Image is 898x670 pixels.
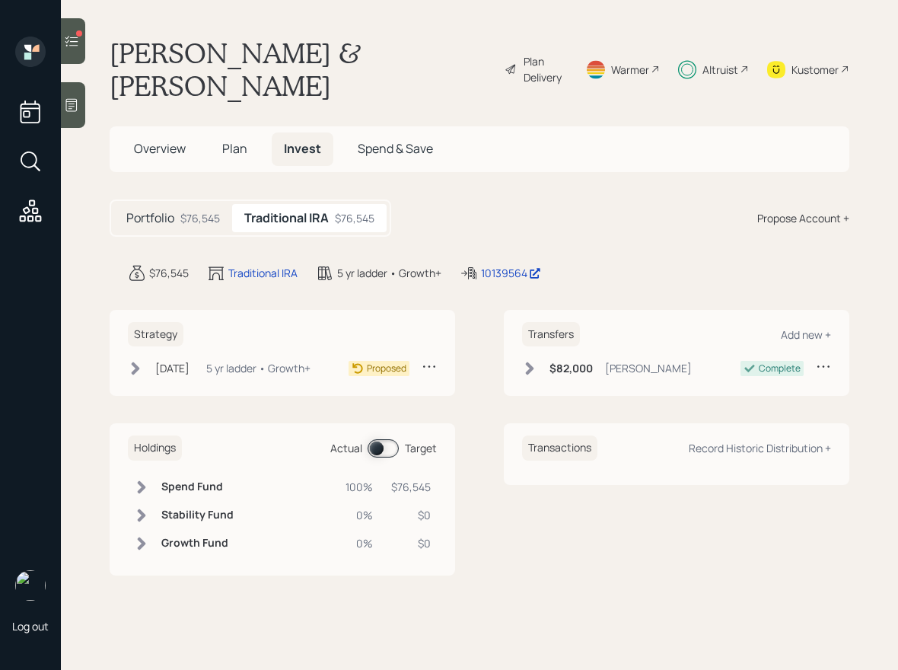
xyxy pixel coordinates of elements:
span: Overview [134,140,186,157]
h6: Growth Fund [161,537,234,550]
div: Propose Account + [757,210,849,226]
div: [DATE] [155,360,189,376]
div: $76,545 [149,265,189,281]
div: Warmer [611,62,649,78]
div: Record Historic Distribution + [689,441,831,455]
div: [PERSON_NAME] [605,360,692,376]
div: Complete [759,362,801,375]
img: hunter_neumayer.jpg [15,570,46,601]
h6: Stability Fund [161,509,234,522]
div: 0% [346,535,373,551]
h6: Transfers [522,322,580,347]
div: Altruist [702,62,738,78]
h6: Strategy [128,322,183,347]
div: $76,545 [391,479,431,495]
div: 0% [346,507,373,523]
h5: Traditional IRA [244,211,329,225]
div: Traditional IRA [228,265,298,281]
h1: [PERSON_NAME] & [PERSON_NAME] [110,37,492,102]
span: Plan [222,140,247,157]
h6: Transactions [522,435,597,461]
div: $0 [391,535,431,551]
span: Invest [284,140,321,157]
span: Spend & Save [358,140,433,157]
div: Log out [12,619,49,633]
div: Proposed [367,362,406,375]
div: 100% [346,479,373,495]
div: 10139564 [481,265,541,281]
h5: Portfolio [126,211,174,225]
div: 5 yr ladder • Growth+ [206,360,310,376]
div: 5 yr ladder • Growth+ [337,265,441,281]
div: Plan Delivery [524,53,567,85]
div: Target [405,440,437,456]
div: $76,545 [335,210,374,226]
div: $0 [391,507,431,523]
div: Kustomer [791,62,839,78]
h6: Spend Fund [161,480,234,493]
div: Actual [330,440,362,456]
div: Add new + [781,327,831,342]
h6: $82,000 [549,362,593,375]
div: $76,545 [180,210,220,226]
h6: Holdings [128,435,182,461]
